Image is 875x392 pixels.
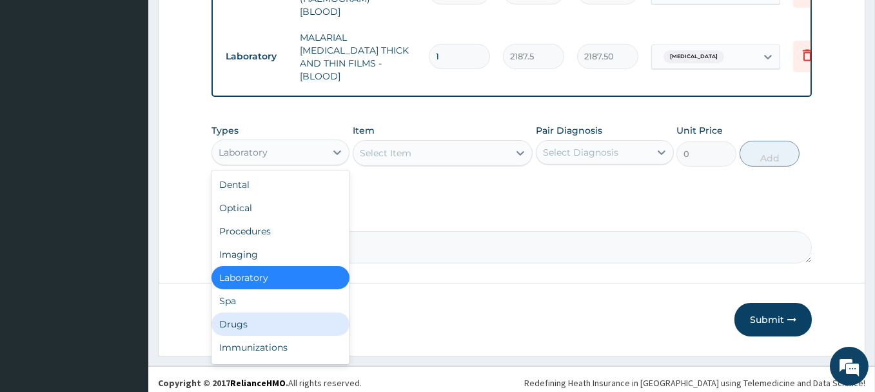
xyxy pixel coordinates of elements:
[211,196,349,220] div: Optical
[219,146,268,159] div: Laboratory
[211,289,349,313] div: Spa
[543,146,618,159] div: Select Diagnosis
[211,266,349,289] div: Laboratory
[353,124,375,137] label: Item
[219,45,293,68] td: Laboratory
[734,303,812,336] button: Submit
[211,6,242,37] div: Minimize live chat window
[524,377,865,389] div: Redefining Heath Insurance in [GEOGRAPHIC_DATA] using Telemedicine and Data Science!
[6,258,246,303] textarea: Type your message and hit 'Enter'
[211,213,812,224] label: Comment
[211,336,349,359] div: Immunizations
[664,50,724,63] span: [MEDICAL_DATA]
[75,115,178,245] span: We're online!
[293,25,422,89] td: MALARIAL [MEDICAL_DATA] THICK AND THIN FILMS - [BLOOD]
[740,141,800,167] button: Add
[536,124,602,137] label: Pair Diagnosis
[211,220,349,243] div: Procedures
[211,243,349,266] div: Imaging
[211,359,349,382] div: Others
[360,147,411,160] div: Select Item
[67,72,217,89] div: Chat with us now
[24,65,52,97] img: d_794563401_company_1708531726252_794563401
[158,377,288,389] strong: Copyright © 2017 .
[211,173,349,196] div: Dental
[211,125,239,136] label: Types
[211,313,349,336] div: Drugs
[676,124,723,137] label: Unit Price
[230,377,286,389] a: RelianceHMO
